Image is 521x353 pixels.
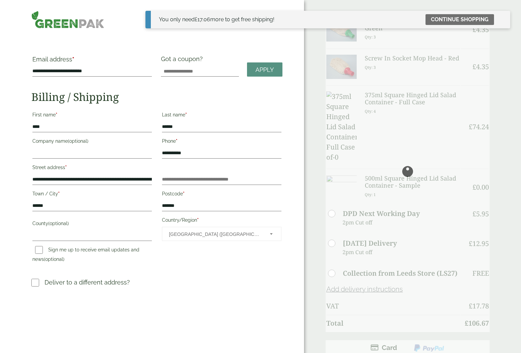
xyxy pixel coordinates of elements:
[247,62,282,77] a: Apply
[68,138,88,144] span: (optional)
[56,112,57,117] abbr: required
[255,66,274,74] span: Apply
[162,110,281,121] label: Last name
[58,191,60,196] abbr: required
[426,14,494,25] a: Continue shopping
[185,112,187,117] abbr: required
[195,16,197,23] span: £
[176,138,177,144] abbr: required
[162,215,281,227] label: Country/Region
[32,247,139,264] label: Sign me up to receive email updates and news
[159,16,274,24] div: You only need more to get free shipping!
[72,56,74,63] abbr: required
[45,278,130,287] p: Deliver to a different address?
[183,191,185,196] abbr: required
[32,56,152,66] label: Email address
[35,246,43,254] input: Sign me up to receive email updates and news(optional)
[32,136,152,148] label: Company name
[162,136,281,148] label: Phone
[44,256,64,262] span: (optional)
[32,110,152,121] label: First name
[31,11,104,28] img: GreenPak Supplies
[162,227,281,241] span: Country/Region
[195,16,210,23] span: 17.06
[32,189,152,200] label: Town / City
[32,163,152,174] label: Street address
[161,55,205,66] label: Got a coupon?
[48,221,69,226] span: (optional)
[32,219,152,230] label: County
[31,90,282,103] h2: Billing / Shipping
[65,165,67,170] abbr: required
[162,189,281,200] label: Postcode
[197,217,199,223] abbr: required
[169,227,261,241] span: United Kingdom (UK)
